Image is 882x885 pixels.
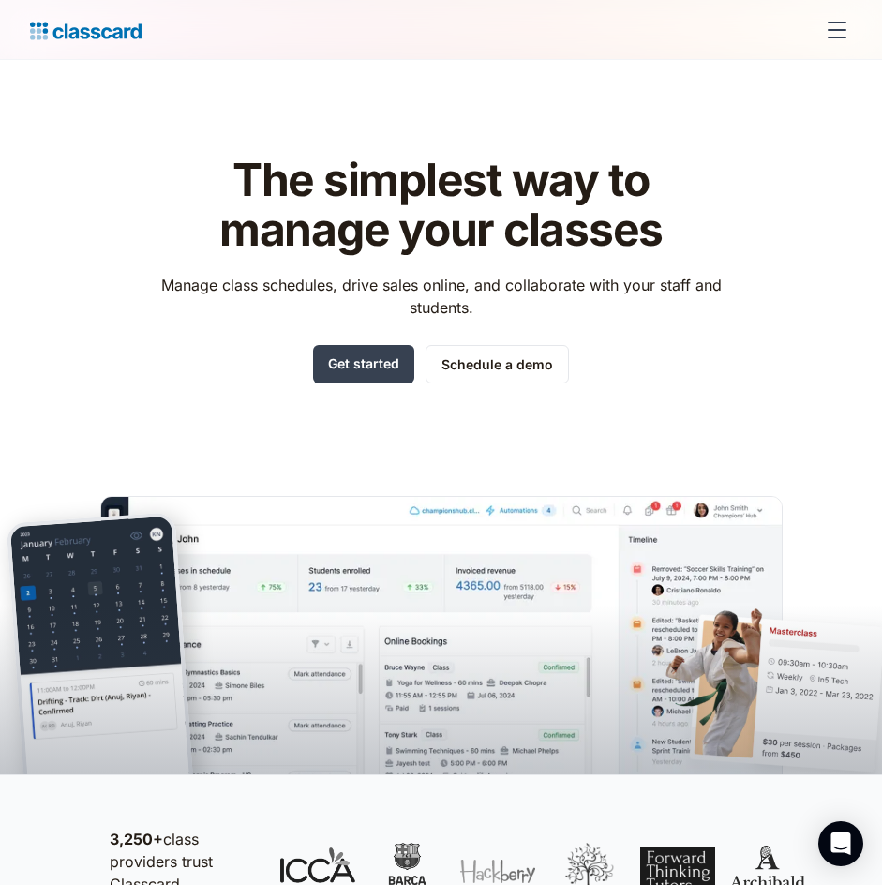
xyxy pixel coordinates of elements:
p: Manage class schedules, drive sales online, and collaborate with your staff and students. [143,274,739,319]
a: home [30,17,142,43]
a: Get started [313,345,414,383]
div: menu [815,7,852,52]
h1: The simplest way to manage your classes [143,156,739,255]
div: Open Intercom Messenger [818,821,863,866]
a: Schedule a demo [426,345,569,383]
strong: 3,250+ [110,830,163,848]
